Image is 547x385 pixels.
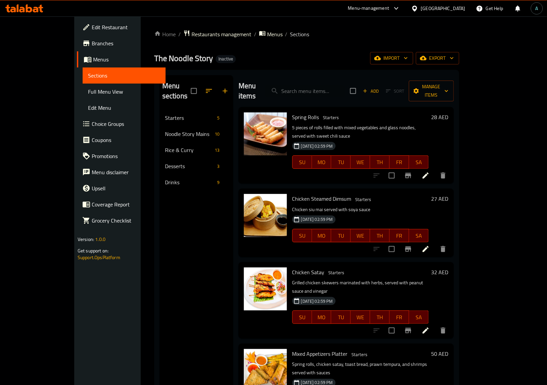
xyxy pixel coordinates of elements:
[400,241,416,257] button: Branch-specific-item
[77,180,166,196] a: Upsell
[298,298,336,304] span: [DATE] 02:59 PM
[77,116,166,132] a: Choice Groups
[215,114,222,122] div: items
[295,312,309,322] span: SU
[298,216,336,223] span: [DATE] 02:59 PM
[215,178,222,186] div: items
[334,312,348,322] span: TU
[412,312,426,322] span: SA
[292,155,312,169] button: SU
[348,4,389,12] div: Menu-management
[409,229,429,242] button: SA
[165,146,212,154] span: Rice & Curry
[244,268,287,310] img: Chicken Satay
[215,162,222,170] div: items
[292,205,429,214] p: Chicken siu mai served with soya sauce
[536,5,538,12] span: A
[421,54,454,62] span: export
[409,81,454,101] button: Manage items
[414,83,449,99] span: Manage items
[160,174,233,190] div: Drinks9
[312,310,332,324] button: MO
[162,81,191,101] h2: Menu sections
[326,269,347,277] div: Starters
[431,349,449,358] h6: 50 AED
[160,110,233,126] div: Starters5
[88,88,160,96] span: Full Menu View
[212,131,222,137] span: 10
[244,194,287,237] img: Chicken Steamed Dimsum
[92,184,160,192] span: Upsell
[373,312,387,322] span: TH
[92,152,160,160] span: Promotions
[154,51,213,66] span: The Noodle Story
[93,55,160,63] span: Menus
[77,196,166,212] a: Coverage Report
[353,195,374,203] div: Starters
[77,212,166,229] a: Grocery Checklist
[187,84,201,98] span: Select all sections
[370,52,413,64] button: import
[165,162,215,170] div: Desserts
[83,100,166,116] a: Edit Menu
[331,229,351,242] button: TU
[298,143,336,149] span: [DATE] 02:59 PM
[215,115,222,121] span: 5
[376,54,408,62] span: import
[217,83,233,99] button: Add section
[165,130,212,138] span: Noodle Story Mains
[400,323,416,339] button: Branch-specific-item
[385,242,399,256] span: Select to update
[360,86,382,96] button: Add
[362,87,380,95] span: Add
[267,30,283,38] span: Menus
[412,231,426,241] span: SA
[77,51,166,67] a: Menus
[382,86,409,96] span: Select section first
[265,85,345,97] input: search
[78,246,109,255] span: Get support on:
[390,310,409,324] button: FR
[334,157,348,167] span: TU
[412,157,426,167] span: SA
[351,229,370,242] button: WE
[92,39,160,47] span: Branches
[292,267,325,277] span: Chicken Satay
[216,55,236,63] div: Inactive
[160,107,233,193] nav: Menu sections
[292,112,319,122] span: Spring Rolls
[416,52,459,64] button: export
[285,30,288,38] li: /
[88,104,160,112] span: Edit Menu
[83,84,166,100] a: Full Menu View
[353,157,368,167] span: WE
[165,114,215,122] div: Starters
[385,324,399,338] span: Select to update
[78,253,120,262] a: Support.OpsPlatform
[292,124,429,140] p: 5 pieces of rolls filled with mixed vegetables and glass noodles, served with sweet chili sauce
[431,268,449,277] h6: 32 AED
[212,146,222,154] div: items
[334,231,348,241] span: TU
[392,157,407,167] span: FR
[77,19,166,35] a: Edit Restaurant
[77,164,166,180] a: Menu disclaimer
[370,229,390,242] button: TH
[183,30,251,39] a: Restaurants management
[409,310,429,324] button: SA
[349,351,370,358] span: Starters
[409,155,429,169] button: SA
[165,178,215,186] div: Drinks
[215,179,222,186] span: 9
[292,310,312,324] button: SU
[321,114,342,122] span: Starters
[160,142,233,158] div: Rice & Curry13
[77,132,166,148] a: Coupons
[315,312,329,322] span: MO
[292,194,351,204] span: Chicken Steamed Dimsum
[422,172,430,180] a: Edit menu item
[77,35,166,51] a: Branches
[331,155,351,169] button: TU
